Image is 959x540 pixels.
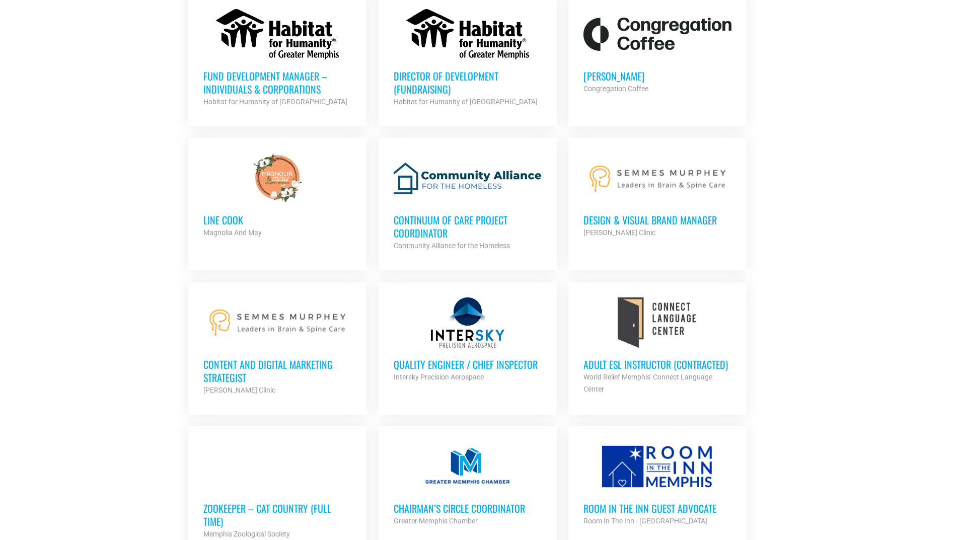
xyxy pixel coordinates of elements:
[394,373,484,381] strong: Intersky Precision Aerospace
[203,530,290,538] strong: Memphis Zoological Society
[583,517,707,525] strong: Room In The Inn - [GEOGRAPHIC_DATA]
[188,138,366,254] a: Line cook Magnolia And May
[379,138,557,267] a: Continuum of Care Project Coordinator Community Alliance for the Homeless
[583,502,731,515] h3: Room in the Inn Guest Advocate
[583,85,648,93] strong: Congregation Coffee
[203,502,351,528] h3: Zookeeper – Cat Country (Full Time)
[583,69,731,83] h3: [PERSON_NAME]
[394,213,542,240] h3: Continuum of Care Project Coordinator
[394,517,478,525] strong: Greater Memphis Chamber
[568,138,747,254] a: Design & Visual Brand Manager [PERSON_NAME] Clinic
[203,358,351,384] h3: Content and Digital Marketing Strategist
[203,386,275,394] strong: [PERSON_NAME] Clinic
[394,358,542,371] h3: Quality Engineer / Chief Inspector
[394,242,510,250] strong: Community Alliance for the Homeless
[394,98,538,106] strong: Habitat for Humanity of [GEOGRAPHIC_DATA]
[583,373,712,393] strong: World Relief Memphis' Connect Language Center
[583,228,655,237] strong: [PERSON_NAME] Clinic
[203,69,351,96] h3: Fund Development Manager – Individuals & Corporations
[394,69,542,96] h3: Director of Development (Fundraising)
[583,213,731,226] h3: Design & Visual Brand Manager
[188,282,366,411] a: Content and Digital Marketing Strategist [PERSON_NAME] Clinic
[583,358,731,371] h3: Adult ESL Instructor (Contracted)
[203,213,351,226] h3: Line cook
[203,228,262,237] strong: Magnolia And May
[568,282,747,410] a: Adult ESL Instructor (Contracted) World Relief Memphis' Connect Language Center
[203,98,347,106] strong: Habitat for Humanity of [GEOGRAPHIC_DATA]
[394,502,542,515] h3: Chairman’s Circle Coordinator
[379,282,557,398] a: Quality Engineer / Chief Inspector Intersky Precision Aerospace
